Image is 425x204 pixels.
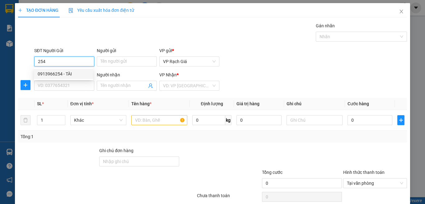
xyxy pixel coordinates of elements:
span: plus [18,8,22,12]
span: SL [37,101,42,106]
span: plus [21,83,30,88]
th: Ghi chú [284,98,345,110]
div: Người gửi [97,47,157,54]
span: Tên hàng [131,101,152,106]
span: Cước hàng [348,101,369,106]
div: SĐT Người Gửi [34,47,94,54]
div: Tổng: 1 [21,133,165,140]
div: VP gửi [159,47,219,54]
span: Định lượng [201,101,223,106]
span: Giá trị hàng [236,101,259,106]
label: Hình thức thanh toán [343,170,385,175]
div: Chưa thanh toán [196,192,261,203]
label: Gán nhãn [316,23,335,28]
div: Người nhận [97,71,157,78]
span: Khác [74,116,123,125]
img: icon [68,8,73,13]
span: VP Nhận [159,72,177,77]
span: kg [225,115,231,125]
span: TẠO ĐƠN HÀNG [18,8,58,13]
span: plus [398,118,404,123]
span: Yêu cầu xuất hóa đơn điện tử [68,8,134,13]
label: Ghi chú đơn hàng [99,148,133,153]
div: 0913966254 - TÀI [38,70,89,77]
button: plus [397,115,404,125]
span: user-add [148,83,153,88]
div: 0913966254 - TÀI [34,69,93,79]
button: delete [21,115,30,125]
input: Ghi Chú [287,115,343,125]
span: Tổng cước [262,170,283,175]
input: VD: Bàn, Ghế [131,115,187,125]
button: plus [21,80,30,90]
input: Ghi chú đơn hàng [99,156,179,166]
button: Close [393,3,410,20]
span: close [399,9,404,14]
span: Đơn vị tính [70,101,94,106]
input: 0 [236,115,281,125]
span: Tại văn phòng [347,179,403,188]
span: VP Rạch Giá [163,57,216,66]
